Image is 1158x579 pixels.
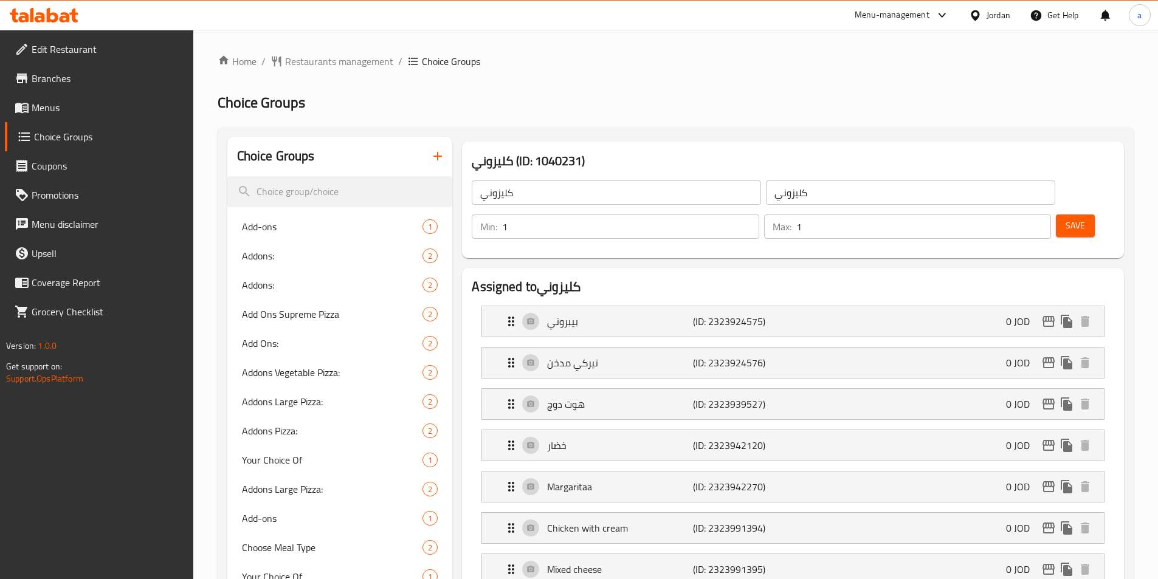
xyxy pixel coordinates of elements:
div: Add-ons1 [227,212,453,241]
nav: breadcrumb [218,54,1134,69]
button: edit [1039,560,1058,578]
a: Choice Groups [5,122,193,151]
a: Support.OpsPlatform [6,371,83,386]
span: Add-ons [242,219,423,234]
span: Choose Meal Type [242,540,423,555]
span: 2 [423,484,437,495]
p: (ID: 2323942120) [693,438,790,453]
span: Menus [32,100,184,115]
p: Min: [480,219,497,234]
li: / [261,54,266,69]
span: 2 [423,279,437,291]
div: Add Ons Supreme Pizza2 [227,300,453,329]
span: Get support on: [6,358,62,374]
div: Addons Pizza:2 [227,416,453,445]
span: Addons: [242,248,423,263]
span: 2 [423,425,437,437]
div: Choices [422,365,438,380]
span: Coverage Report [32,275,184,290]
span: Branches [32,71,184,86]
button: delete [1076,354,1094,372]
span: 1 [423,454,437,466]
button: delete [1076,395,1094,413]
span: Addons Vegetable Pizza: [242,365,423,380]
p: 0 JOD [1006,314,1039,329]
div: Your Choice Of1 [227,445,453,475]
li: Expand [472,383,1114,425]
span: Choice Groups [422,54,480,69]
div: Expand [482,471,1104,502]
div: Expand [482,389,1104,419]
span: Restaurants management [285,54,393,69]
div: Add-ons1 [227,504,453,533]
p: 0 JOD [1006,438,1039,453]
a: Restaurants management [271,54,393,69]
span: 2 [423,309,437,320]
div: Expand [482,513,1104,543]
div: Expand [482,430,1104,461]
h3: كليزوني (ID: 1040231) [472,151,1114,171]
li: / [398,54,402,69]
p: 0 JOD [1006,562,1039,577]
a: Upsell [5,239,193,268]
span: a [1137,9,1142,22]
span: Addons Large Pizza: [242,482,423,496]
div: Add Ons:2 [227,329,453,358]
span: 1 [423,221,437,233]
li: Expand [472,301,1114,342]
button: edit [1039,478,1058,496]
span: Menu disclaimer [32,217,184,231]
a: Coupons [5,151,193,180]
span: Upsell [32,246,184,261]
div: Menu-management [855,8,929,22]
p: 0 JOD [1006,355,1039,370]
button: delete [1076,436,1094,454]
button: edit [1039,395,1058,413]
p: Chicken with cream [547,521,692,535]
span: 1.0.0 [38,338,57,354]
button: duplicate [1058,436,1076,454]
p: Max: [773,219,791,234]
p: (ID: 2323924575) [693,314,790,329]
p: (ID: 2323939527) [693,397,790,411]
li: Expand [472,425,1114,466]
div: Choices [422,219,438,234]
div: Expand [482,348,1104,378]
a: Branches [5,64,193,93]
button: delete [1076,312,1094,331]
span: Addons Large Pizza: [242,394,423,409]
input: search [227,176,453,207]
div: Choices [422,248,438,263]
button: delete [1076,560,1094,578]
p: 0 JOD [1006,397,1039,411]
button: edit [1039,436,1058,454]
a: Menu disclaimer [5,210,193,239]
div: Choices [422,307,438,321]
span: Coupons [32,159,184,173]
h2: Assigned to كليزوني [472,278,1114,296]
a: Coverage Report [5,268,193,297]
span: Add Ons: [242,336,423,351]
span: Addons Pizza: [242,423,423,438]
button: Save [1056,214,1095,237]
p: (ID: 2323924576) [693,355,790,370]
span: Edit Restaurant [32,42,184,57]
button: duplicate [1058,519,1076,537]
p: هوت دوج [547,397,692,411]
a: Grocery Checklist [5,297,193,326]
div: Choose Meal Type2 [227,533,453,562]
span: Choice Groups [218,89,305,116]
button: duplicate [1058,312,1076,331]
div: Expand [482,306,1104,337]
span: Grocery Checklist [32,304,184,319]
span: Add Ons Supreme Pizza [242,307,423,321]
button: duplicate [1058,354,1076,372]
div: Jordan [987,9,1010,22]
a: Menus [5,93,193,122]
div: Addons:2 [227,241,453,270]
p: Mixed cheese [547,562,692,577]
span: Your Choice Of [242,453,423,467]
div: Choices [422,482,438,496]
p: (ID: 2323991394) [693,521,790,535]
div: Choices [422,423,438,438]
